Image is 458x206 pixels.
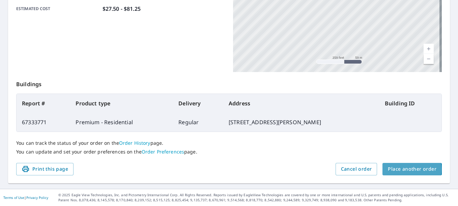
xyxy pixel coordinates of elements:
[26,195,48,200] a: Privacy Policy
[16,5,100,13] p: Estimated cost
[382,163,442,175] button: Place another order
[424,44,434,54] a: Current Level 17, Zoom In
[16,149,442,155] p: You can update and set your order preferences on the page.
[424,54,434,64] a: Current Level 17, Zoom Out
[70,94,173,113] th: Product type
[173,94,223,113] th: Delivery
[16,72,442,94] p: Buildings
[379,94,441,113] th: Building ID
[103,5,141,13] p: $27.50 - $81.25
[70,113,173,132] td: Premium - Residential
[17,113,70,132] td: 67333771
[223,113,379,132] td: [STREET_ADDRESS][PERSON_NAME]
[16,163,74,175] button: Print this page
[16,140,442,146] p: You can track the status of your order on the page.
[119,140,150,146] a: Order History
[388,165,436,173] span: Place another order
[336,163,377,175] button: Cancel order
[341,165,372,173] span: Cancel order
[142,148,184,155] a: Order Preferences
[223,94,379,113] th: Address
[3,196,48,200] p: |
[22,165,68,173] span: Print this page
[3,195,24,200] a: Terms of Use
[58,193,455,203] p: © 2025 Eagle View Technologies, Inc. and Pictometry International Corp. All Rights Reserved. Repo...
[17,94,70,113] th: Report #
[173,113,223,132] td: Regular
